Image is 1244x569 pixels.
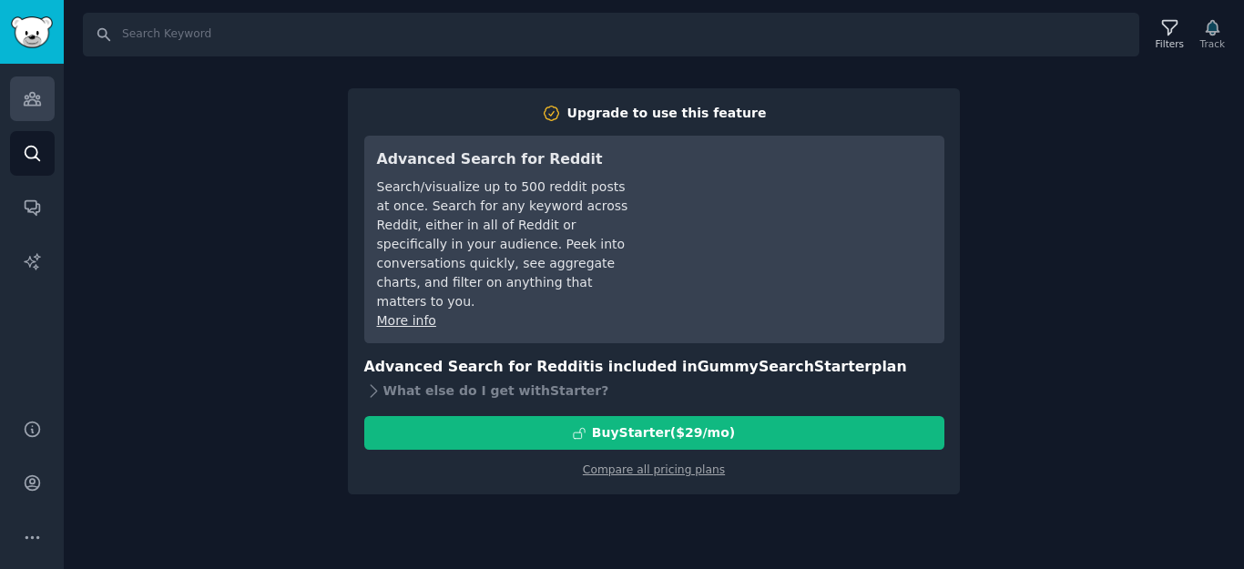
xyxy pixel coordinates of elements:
button: BuyStarter($29/mo) [364,416,944,450]
iframe: YouTube video player [658,148,932,285]
h3: Advanced Search for Reddit is included in plan [364,356,944,379]
div: Buy Starter ($ 29 /mo ) [592,423,735,442]
img: GummySearch logo [11,16,53,48]
a: Compare all pricing plans [583,463,725,476]
div: Search/visualize up to 500 reddit posts at once. Search for any keyword across Reddit, either in ... [377,178,633,311]
div: Upgrade to use this feature [567,104,767,123]
input: Search Keyword [83,13,1139,56]
div: What else do I get with Starter ? [364,378,944,403]
div: Filters [1156,37,1184,50]
h3: Advanced Search for Reddit [377,148,633,171]
a: More info [377,313,436,328]
span: GummySearch Starter [698,358,872,375]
